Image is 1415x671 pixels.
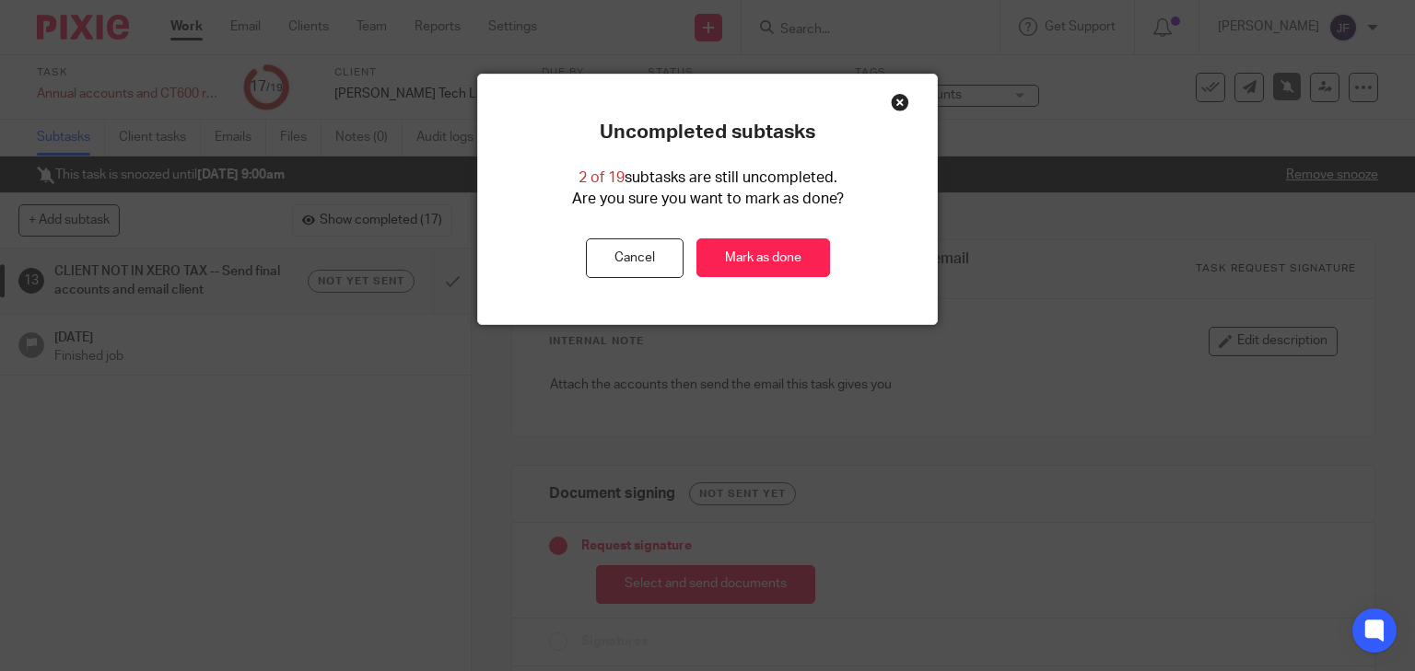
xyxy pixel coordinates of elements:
[572,189,844,210] p: Are you sure you want to mark as done?
[600,121,815,145] p: Uncompleted subtasks
[891,93,909,111] div: Close this dialog window
[586,238,684,278] button: Cancel
[696,238,830,278] a: Mark as done
[579,168,837,189] p: subtasks are still uncompleted.
[579,170,625,185] span: 2 of 19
